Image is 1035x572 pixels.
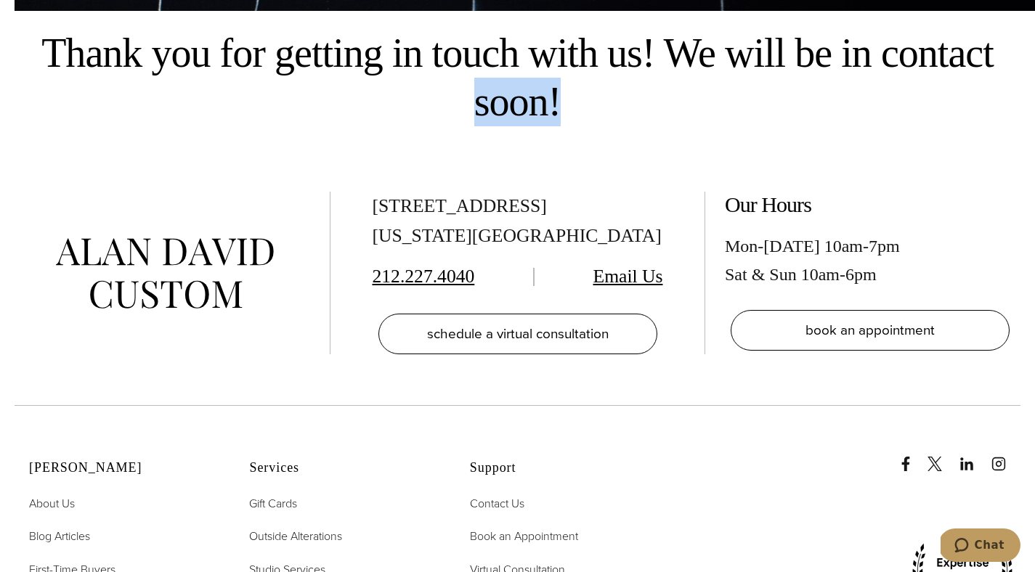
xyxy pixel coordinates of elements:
span: Book an Appointment [470,528,578,544]
a: Contact Us [470,494,524,513]
h2: Our Hours [725,192,1015,218]
span: Blog Articles [29,528,90,544]
a: book an appointment [731,310,1010,351]
h2: Support [470,460,654,476]
iframe: Opens a widget where you can chat to one of our agents [941,528,1020,565]
a: About Us [29,494,75,513]
a: Outside Alterations [249,527,342,546]
span: book an appointment [805,319,935,340]
a: Book an Appointment [470,527,578,546]
a: x/twitter [928,442,957,471]
a: instagram [991,442,1020,471]
h2: Thank you for getting in touch with us! We will be in contact soon! [33,29,1002,126]
a: 212.227.4040 [373,266,475,287]
a: Gift Cards [249,494,297,513]
div: Mon-[DATE] 10am-7pm Sat & Sun 10am-6pm [725,232,1015,288]
a: linkedin [959,442,989,471]
img: alan david custom [56,238,274,309]
span: schedule a virtual consultation [427,323,609,344]
a: Facebook [898,442,925,471]
span: Outside Alterations [249,528,342,544]
span: About Us [29,495,75,512]
h2: Services [249,460,433,476]
a: Blog Articles [29,527,90,546]
a: Email Us [593,266,663,287]
div: [STREET_ADDRESS] [US_STATE][GEOGRAPHIC_DATA] [373,192,663,251]
span: Gift Cards [249,495,297,512]
span: Contact Us [470,495,524,512]
a: schedule a virtual consultation [378,314,657,354]
h2: [PERSON_NAME] [29,460,213,476]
